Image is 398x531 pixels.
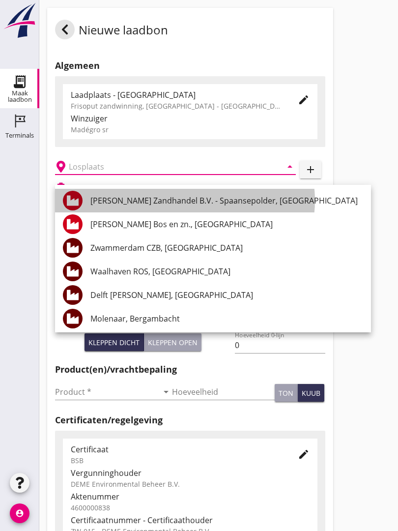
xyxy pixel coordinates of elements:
div: Madégro sr [71,124,310,135]
img: logo-small.a267ee39.svg [2,2,37,39]
i: add [305,164,316,176]
input: Product * [55,384,158,400]
div: Certificaat [71,443,282,455]
div: DEME Environmental Beheer B.V. [71,479,310,489]
div: Vergunninghouder [71,467,310,479]
button: Kleppen dicht [85,333,144,351]
input: Hoeveelheid 0-lijn [235,337,325,353]
button: kuub [298,384,324,402]
div: ton [279,388,293,398]
div: Winzuiger [71,113,310,124]
div: [PERSON_NAME] Zandhandel B.V. - Spaansepolder, [GEOGRAPHIC_DATA] [90,195,363,206]
div: Frisoput zandwinning, [GEOGRAPHIC_DATA] - [GEOGRAPHIC_DATA]. [71,101,282,111]
i: arrow_drop_down [160,386,172,398]
h2: Product(en)/vrachtbepaling [55,363,325,376]
h2: Certificaten/regelgeving [55,413,325,427]
div: [PERSON_NAME] Bos en zn., [GEOGRAPHIC_DATA] [90,218,363,230]
i: edit [298,94,310,106]
div: Laadplaats - [GEOGRAPHIC_DATA] [71,89,282,101]
div: kuub [302,388,320,398]
div: Kleppen dicht [88,337,140,348]
i: arrow_drop_down [284,161,296,173]
div: 4600000838 [71,502,310,513]
h2: Beladen vaartuig [71,183,121,192]
div: Aktenummer [71,491,310,502]
h2: Algemeen [55,59,325,72]
button: Kleppen open [144,333,201,351]
i: edit [298,448,310,460]
div: Certificaatnummer - Certificaathouder [71,514,310,526]
i: account_circle [10,503,29,523]
div: Waalhaven ROS, [GEOGRAPHIC_DATA] [90,265,363,277]
div: BSB [71,455,282,466]
input: Losplaats [69,159,268,175]
div: Zwammerdam CZB, [GEOGRAPHIC_DATA] [90,242,363,254]
div: Nieuwe laadbon [55,20,168,43]
div: Kleppen open [148,337,198,348]
div: Delft [PERSON_NAME], [GEOGRAPHIC_DATA] [90,289,363,301]
div: Molenaar, Bergambacht [90,313,363,324]
input: Hoeveelheid [172,384,275,400]
button: ton [275,384,298,402]
div: Terminals [5,132,34,139]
